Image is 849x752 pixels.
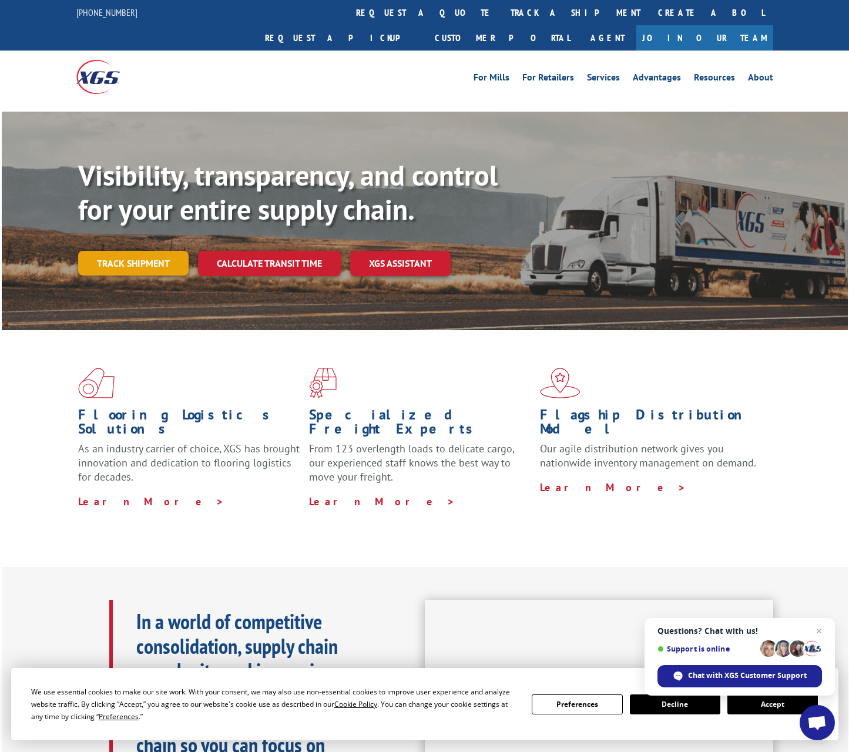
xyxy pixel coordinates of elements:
button: Accept [727,694,818,714]
div: Chat with XGS Customer Support [657,665,822,687]
span: As an industry carrier of choice, XGS has brought innovation and dedication to flooring logistics... [78,442,300,484]
span: Cookie Policy [334,699,377,709]
h1: Flooring Logistics Solutions [78,408,300,442]
a: Learn More > [540,481,686,494]
a: Request a pickup [256,25,426,51]
a: [PHONE_NUMBER] [76,6,137,18]
span: Preferences [99,711,139,721]
a: Advantages [633,73,681,86]
a: Customer Portal [426,25,579,51]
a: Services [587,73,620,86]
a: Track shipment [78,251,189,276]
h1: Specialized Freight Experts [309,408,531,442]
span: Close chat [812,624,826,638]
a: Resources [694,73,735,86]
img: xgs-icon-flagship-distribution-model-red [540,368,580,398]
div: We use essential cookies to make our site work. With your consent, we may also use non-essential ... [31,686,518,723]
a: Agent [579,25,636,51]
div: Open chat [800,705,835,740]
a: XGS ASSISTANT [350,251,451,276]
span: Chat with XGS Customer Support [688,670,807,681]
b: Visibility, transparency, and control for your entire supply chain. [78,157,498,227]
button: Decline [630,694,720,714]
p: From 123 overlength loads to delicate cargo, our experienced staff knows the best way to move you... [309,442,531,494]
a: For Mills [474,73,509,86]
a: Learn More > [78,495,224,508]
a: Calculate transit time [198,251,341,276]
span: Our agile distribution network gives you nationwide inventory management on demand. [540,442,756,469]
a: About [748,73,773,86]
a: Join Our Team [636,25,773,51]
div: Cookie Consent Prompt [11,668,838,740]
span: Support is online [657,644,756,653]
a: Learn More > [309,495,455,508]
img: xgs-icon-focused-on-flooring-red [309,368,337,398]
h1: Flagship Distribution Model [540,408,762,442]
a: For Retailers [522,73,574,86]
span: Questions? Chat with us! [657,626,822,636]
button: Preferences [532,694,622,714]
img: xgs-icon-total-supply-chain-intelligence-red [78,368,115,398]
